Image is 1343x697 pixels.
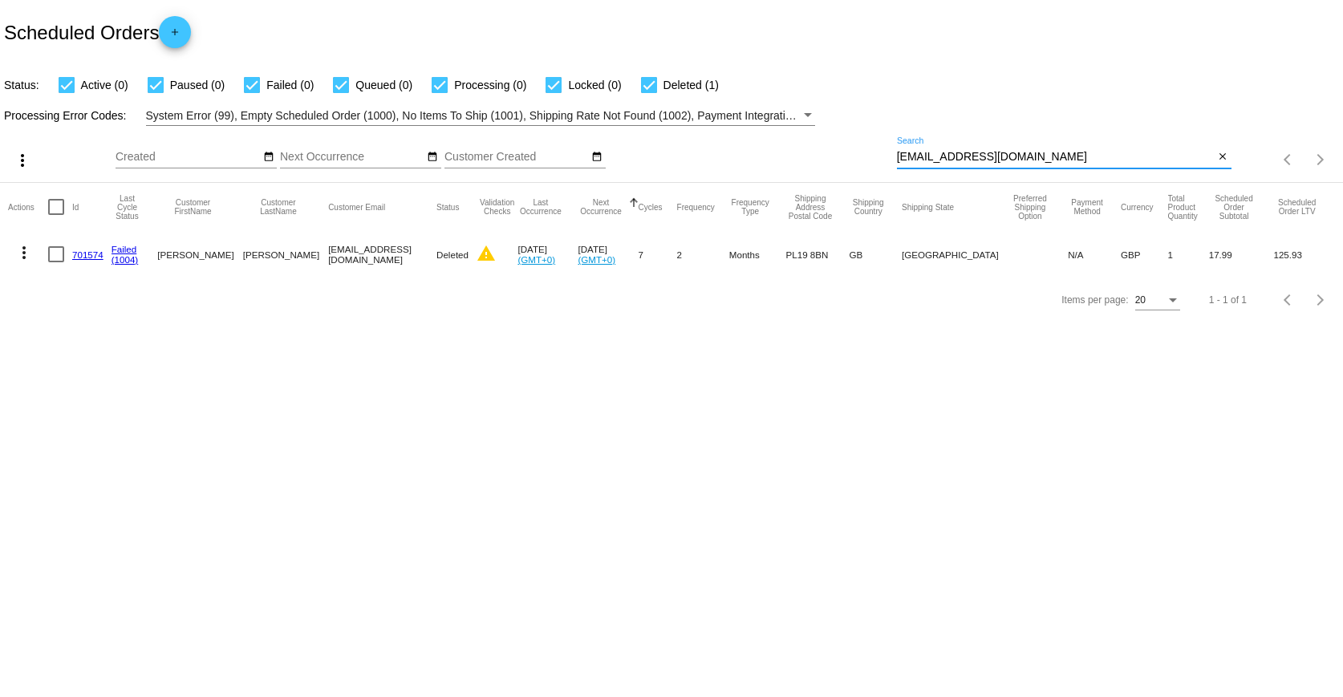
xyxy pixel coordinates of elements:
[1209,231,1274,278] mat-cell: 17.99
[1209,294,1247,306] div: 1 - 1 of 1
[165,26,185,46] mat-icon: add
[786,231,850,278] mat-cell: PL19 8BN
[1135,295,1180,306] mat-select: Items per page:
[263,151,274,164] mat-icon: date_range
[436,202,459,212] button: Change sorting for Status
[568,75,621,95] span: Locked (0)
[591,151,603,164] mat-icon: date_range
[13,151,32,170] mat-icon: more_vert
[517,198,563,216] button: Change sorting for LastOccurrenceUtc
[897,151,1215,164] input: Search
[243,198,314,216] button: Change sorting for CustomerLastName
[1068,231,1121,278] mat-cell: N/A
[729,198,772,216] button: Change sorting for FrequencyType
[639,202,663,212] button: Change sorting for Cycles
[157,198,228,216] button: Change sorting for CustomerFirstName
[280,151,424,164] input: Next Occurrence
[444,151,589,164] input: Customer Created
[1304,284,1337,316] button: Next page
[663,75,719,95] span: Deleted (1)
[677,202,715,212] button: Change sorting for Frequency
[639,231,677,278] mat-cell: 7
[902,231,1007,278] mat-cell: [GEOGRAPHIC_DATA]
[786,194,835,221] button: Change sorting for ShippingPostcode
[477,183,517,231] mat-header-cell: Validation Checks
[81,75,128,95] span: Active (0)
[1304,144,1337,176] button: Next page
[849,198,887,216] button: Change sorting for ShippingCountry
[677,231,729,278] mat-cell: 2
[170,75,225,95] span: Paused (0)
[454,75,526,95] span: Processing (0)
[1121,231,1168,278] mat-cell: GBP
[578,231,638,278] mat-cell: [DATE]
[1272,144,1304,176] button: Previous page
[1273,198,1320,216] button: Change sorting for LifetimeValue
[243,231,328,278] mat-cell: [PERSON_NAME]
[1215,149,1231,166] button: Clear
[1121,202,1154,212] button: Change sorting for CurrencyIso
[1135,294,1146,306] span: 20
[4,16,191,48] h2: Scheduled Orders
[8,183,48,231] mat-header-cell: Actions
[14,243,34,262] mat-icon: more_vert
[157,231,242,278] mat-cell: [PERSON_NAME]
[4,109,127,122] span: Processing Error Codes:
[1061,294,1128,306] div: Items per page:
[355,75,412,95] span: Queued (0)
[1217,151,1228,164] mat-icon: close
[517,254,555,265] a: (GMT+0)
[1068,198,1106,216] button: Change sorting for PaymentMethod.Type
[1273,231,1334,278] mat-cell: 125.93
[328,231,436,278] mat-cell: [EMAIL_ADDRESS][DOMAIN_NAME]
[729,231,786,278] mat-cell: Months
[1272,284,1304,316] button: Previous page
[1168,183,1209,231] mat-header-cell: Total Product Quantity
[1007,194,1054,221] button: Change sorting for PreferredShippingOption
[1209,194,1260,221] button: Change sorting for Subtotal
[517,231,578,278] mat-cell: [DATE]
[1168,231,1209,278] mat-cell: 1
[72,202,79,212] button: Change sorting for Id
[112,194,144,221] button: Change sorting for LastProcessingCycleId
[578,198,623,216] button: Change sorting for NextOccurrenceUtc
[578,254,615,265] a: (GMT+0)
[427,151,438,164] mat-icon: date_range
[477,244,496,263] mat-icon: warning
[112,254,139,265] a: (1004)
[902,202,954,212] button: Change sorting for ShippingState
[436,249,469,260] span: Deleted
[328,202,385,212] button: Change sorting for CustomerEmail
[116,151,260,164] input: Created
[72,249,103,260] a: 701574
[112,244,137,254] a: Failed
[146,106,816,126] mat-select: Filter by Processing Error Codes
[266,75,314,95] span: Failed (0)
[4,79,39,91] span: Status:
[849,231,902,278] mat-cell: GB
